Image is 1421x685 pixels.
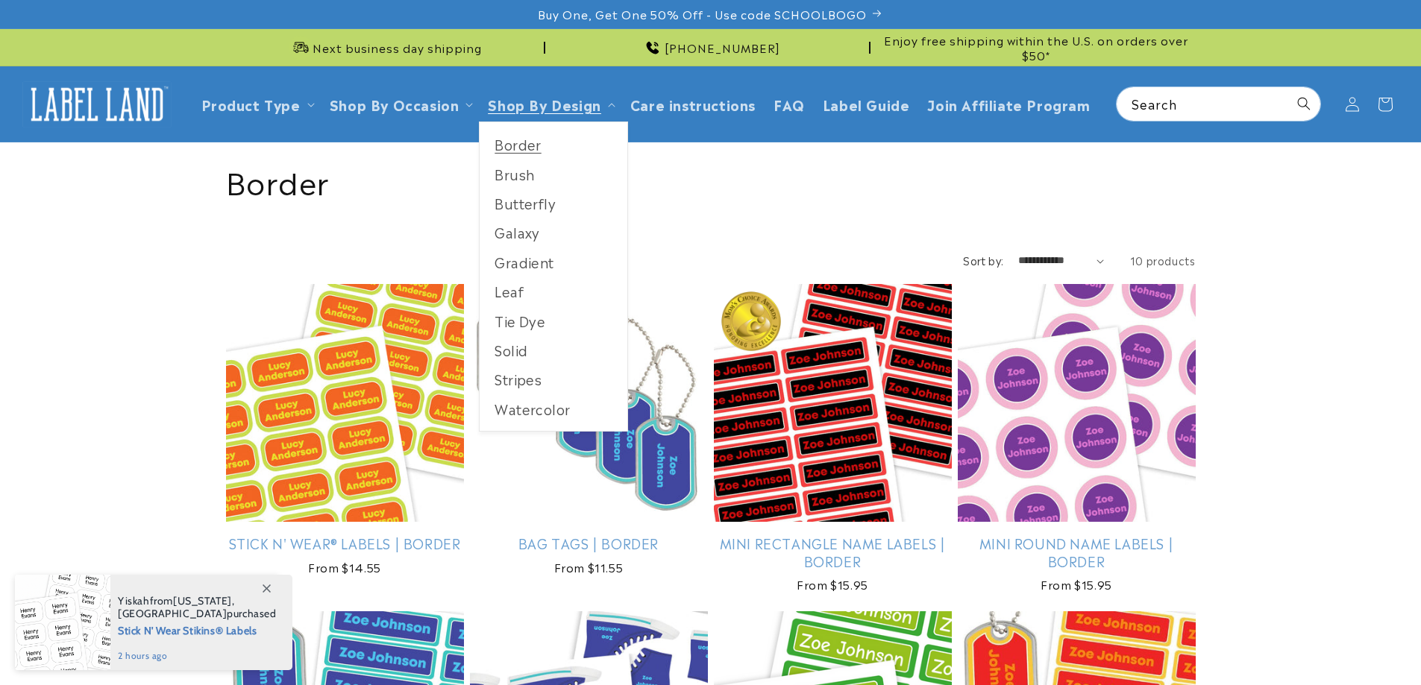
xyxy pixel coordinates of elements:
[480,306,627,335] a: Tie Dye
[876,33,1196,62] span: Enjoy free shipping within the U.S. on orders over $50*
[192,86,321,121] summary: Product Type
[621,86,765,121] a: Care instructions
[480,394,627,423] a: Watercolor
[17,75,178,133] a: Label Land
[963,253,1003,268] label: Sort by:
[313,40,482,55] span: Next business day shipping
[480,130,627,159] a: Border
[173,594,232,607] span: [US_STATE]
[1287,87,1320,120] button: Search
[321,86,480,121] summary: Shop By Occasion
[226,29,545,66] div: Announcement
[480,335,627,364] a: Solid
[480,277,627,306] a: Leaf
[665,40,780,55] span: [PHONE_NUMBER]
[480,218,627,247] a: Galaxy
[118,607,227,620] span: [GEOGRAPHIC_DATA]
[876,29,1196,66] div: Announcement
[774,95,805,113] span: FAQ
[226,534,464,552] a: Stick N' Wear® Labels | Border
[814,86,919,121] a: Label Guide
[201,94,301,114] a: Product Type
[479,86,621,121] summary: Shop By Design
[480,160,627,189] a: Brush
[470,534,708,552] a: Bag Tags | Border
[118,594,150,607] span: Yiskah
[918,86,1099,121] a: Join Affiliate Program
[538,7,867,22] span: Buy One, Get One 50% Off - Use code SCHOOLBOGO
[488,94,600,114] a: Shop By Design
[823,95,910,113] span: Label Guide
[226,161,1196,200] h1: Border
[330,95,459,113] span: Shop By Occasion
[551,29,871,66] div: Announcement
[630,95,756,113] span: Care instructions
[480,247,627,277] a: Gradient
[927,95,1090,113] span: Join Affiliate Program
[480,189,627,218] a: Butterfly
[118,595,277,620] span: from , purchased
[480,364,627,394] a: Stripes
[22,81,172,127] img: Label Land
[1130,253,1196,268] span: 10 products
[714,534,952,569] a: Mini Rectangle Name Labels | Border
[765,86,814,121] a: FAQ
[958,534,1196,569] a: Mini Round Name Labels | Border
